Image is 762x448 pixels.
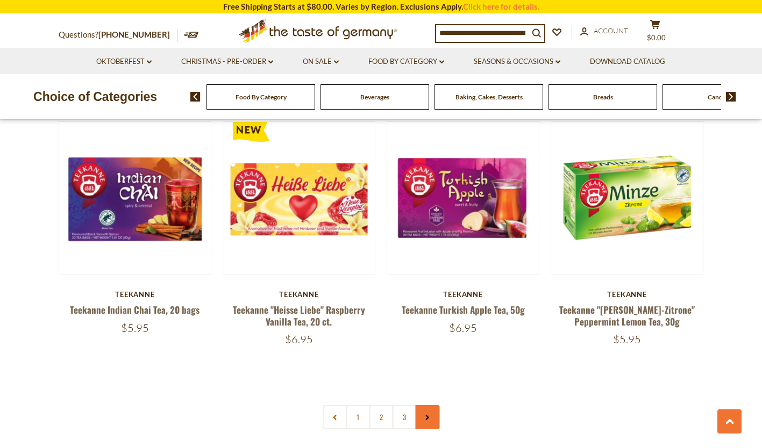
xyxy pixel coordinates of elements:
[59,28,178,42] p: Questions?
[285,333,313,346] span: $6.95
[387,290,540,299] div: Teekanne
[474,56,560,68] a: Seasons & Occasions
[387,122,539,274] img: Teekanne
[402,303,525,316] a: Teekanne Turkish Apple Tea, 50g
[647,33,666,42] span: $0.00
[455,93,523,101] a: Baking, Cakes, Desserts
[392,405,416,429] a: 3
[59,290,212,299] div: Teekanne
[98,30,170,39] a: [PHONE_NUMBER]
[223,122,375,274] img: Teekanne
[639,19,672,46] button: $0.00
[346,405,370,429] a: 1
[708,93,726,101] a: Candy
[551,122,703,274] img: Teekanne
[551,290,704,299] div: Teekanne
[303,56,339,68] a: On Sale
[463,2,539,11] a: Click here for details.
[594,26,628,35] span: Account
[726,92,736,102] img: next arrow
[360,93,389,101] a: Beverages
[233,303,365,328] a: Teekanne "Heisse Liebe" Raspberry Vanilla Tea, 20 ct.
[236,93,287,101] a: Food By Category
[190,92,201,102] img: previous arrow
[593,93,613,101] a: Breads
[613,333,641,346] span: $5.95
[369,405,393,429] a: 2
[59,122,211,274] img: Teekanne
[181,56,273,68] a: Christmas - PRE-ORDER
[223,290,376,299] div: Teekanne
[590,56,665,68] a: Download Catalog
[121,321,149,335] span: $5.95
[96,56,152,68] a: Oktoberfest
[559,303,695,328] a: Teekanne "[PERSON_NAME]-Zitrone" Peppermint Lemon Tea, 30g
[449,321,477,335] span: $6.95
[70,303,200,316] a: Teekanne Indian Chai Tea, 20 bags
[368,56,444,68] a: Food By Category
[580,25,628,37] a: Account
